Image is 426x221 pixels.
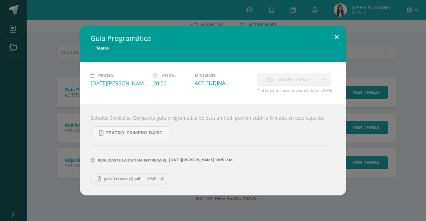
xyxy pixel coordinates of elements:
[144,176,156,181] span: 1.09MB
[257,73,318,86] label: La fecha de entrega ha expirado
[318,73,331,86] a: La fecha de entrega ha expirado
[153,80,189,87] div: 20:00
[80,104,346,195] div: Saludos Cordiales. Comparto guía programática de esta unidad, podrán subirla firmada en este espa...
[101,176,144,181] span: guía 3 teatro (1).pdf
[98,73,114,78] span: Fecha:
[167,160,234,160] span: [DATE][PERSON_NAME] 19:25 p.m.
[92,126,169,139] a: Teatro. Primero básico..pdf
[278,73,309,85] span: Subir tarea
[98,158,167,163] span: Realizaste la última entrega el
[327,26,346,48] button: Close (Esc)
[91,34,335,43] h2: Guía Programática
[91,44,114,52] span: Teatro
[91,80,148,87] div: [DATE][PERSON_NAME]
[106,130,166,136] span: Teatro. Primero básico..pdf
[195,79,252,87] div: ACTITUDINAL
[157,175,168,182] span: Remover entrega
[257,87,335,93] span: * El tamaño máximo permitido es 50 MB
[91,173,168,184] a: guía 3 teatro (1).pdf 1.09MB
[195,73,252,78] label: División:
[161,73,176,78] span: Hora:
